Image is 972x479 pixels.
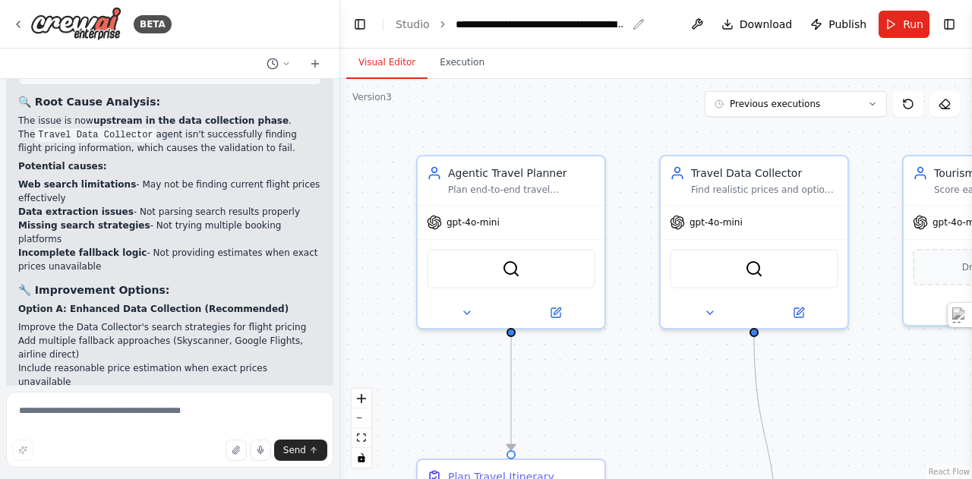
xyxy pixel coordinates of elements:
button: Publish [804,11,873,38]
div: Agentic Travel PlannerPlan end-to-end travel itineraries that satisfy hard constraints, optimise ... [416,155,606,329]
li: - May not be finding current flight prices effectively [18,178,321,205]
strong: Potential causes: [18,161,107,172]
button: Send [274,440,327,461]
div: React Flow controls [352,389,371,468]
div: BETA [134,15,172,33]
div: Travel Data Collector [691,165,838,181]
span: Previous executions [730,98,820,110]
div: Travel Data CollectorFind realistic prices and options for transport/lodging/activities and fill ... [659,155,849,329]
button: Open in side panel [513,304,598,322]
div: Plan end-to-end travel itineraries that satisfy hard constraints, optimise cost/time/carbon, and ... [448,184,595,196]
a: Studio [396,18,430,30]
span: Send [283,444,306,456]
p: The issue is now . The agent isn't successfully finding flight pricing information, which causes ... [18,114,321,155]
strong: upstream in the data collection phase [93,115,289,126]
li: - Not providing estimates when exact prices unavailable [18,246,321,273]
button: Download [715,11,799,38]
button: Previous executions [705,91,887,117]
li: Add multiple fallback approaches (Skyscanner, Google Flights, airline direct) [18,334,321,361]
a: React Flow attribution [929,468,970,476]
li: - Not trying multiple booking platforms [18,219,321,246]
li: - Not parsing search results properly [18,205,321,219]
strong: 🔧 Improvement Options: [18,284,169,296]
button: Show right sidebar [939,14,960,35]
strong: Data extraction issues [18,206,134,217]
button: zoom in [352,389,371,408]
img: SerplyWebSearchTool [745,260,763,278]
span: Download [740,17,793,32]
strong: Incomplete fallback logic [18,247,147,258]
img: Logo [30,7,121,41]
strong: Option A: Enhanced Data Collection (Recommended) [18,304,289,314]
li: Include reasonable price estimation when exact prices unavailable [18,361,321,389]
span: gpt-4o-mini [690,216,743,228]
button: Execution [428,47,497,79]
strong: 🔍 Root Cause Analysis: [18,96,160,108]
button: Run [879,11,929,38]
span: Run [903,17,923,32]
div: Find realistic prices and options for transport/lodging/activities and fill missing fields in the... [691,184,838,196]
img: SerplyWebSearchTool [502,260,520,278]
button: Start a new chat [303,55,327,73]
button: Hide left sidebar [349,14,371,35]
g: Edge from 11b18322-10b6-47d9-b46a-dbc162132438 to 1093831e-adda-4848-8bbf-a917f314da25 [503,336,519,450]
button: Click to speak your automation idea [250,440,271,461]
button: zoom out [352,408,371,428]
button: Switch to previous chat [260,55,297,73]
nav: breadcrumb [396,17,645,32]
button: Improve this prompt [12,440,33,461]
button: Open in side panel [756,304,841,322]
span: gpt-4o-mini [447,216,500,228]
li: Improve the Data Collector's search strategies for flight pricing [18,320,321,334]
button: Visual Editor [346,47,428,79]
button: Upload files [226,440,247,461]
div: Version 3 [352,91,392,103]
span: Publish [828,17,866,32]
strong: Missing search strategies [18,220,150,231]
div: Agentic Travel Planner [448,165,595,181]
code: Travel Data Collector [35,128,156,142]
strong: Web search limitations [18,179,136,190]
button: fit view [352,428,371,448]
button: toggle interactivity [352,448,371,468]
